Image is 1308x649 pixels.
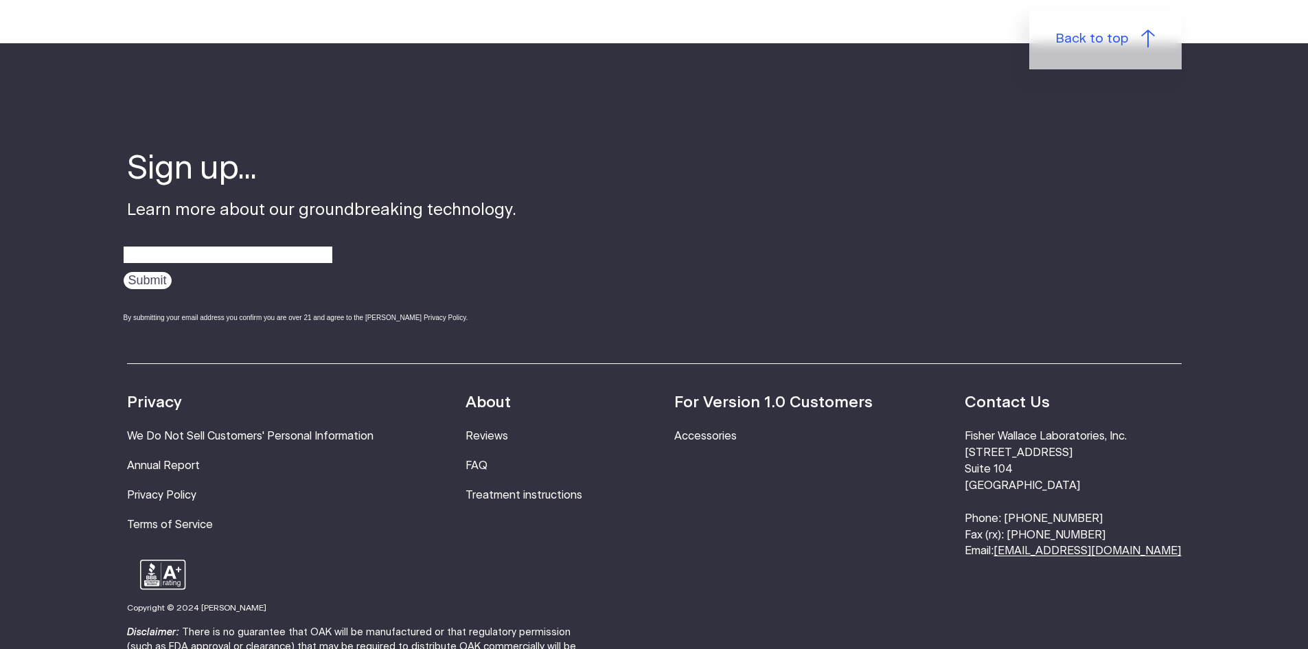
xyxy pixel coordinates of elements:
strong: Disclaimer: [127,627,179,637]
a: Treatment instructions [466,490,582,501]
strong: Contact Us [965,395,1050,411]
li: Fisher Wallace Laboratories, Inc. [STREET_ADDRESS] Suite 104 [GEOGRAPHIC_DATA] Phone: [PHONE_NUMB... [965,429,1181,560]
span: Back to top [1055,30,1128,49]
h4: Sign up... [127,148,516,192]
input: Submit [124,272,172,289]
a: Reviews [466,431,508,442]
div: Learn more about our groundbreaking technology. [127,148,516,336]
strong: Privacy [127,395,182,411]
a: We Do Not Sell Customers' Personal Information [127,431,374,442]
a: Privacy Policy [127,490,196,501]
a: [EMAIL_ADDRESS][DOMAIN_NAME] [994,545,1181,556]
strong: For Version 1.0 Customers [674,395,873,411]
small: Copyright © 2024 [PERSON_NAME] [127,604,266,612]
a: Accessories [674,431,737,442]
a: Annual Report [127,460,200,471]
a: Terms of Service [127,519,213,530]
a: Back to top [1029,10,1182,69]
div: By submitting your email address you confirm you are over 21 and agree to the [PERSON_NAME] Priva... [124,312,516,323]
a: FAQ [466,460,487,471]
strong: About [466,395,511,411]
